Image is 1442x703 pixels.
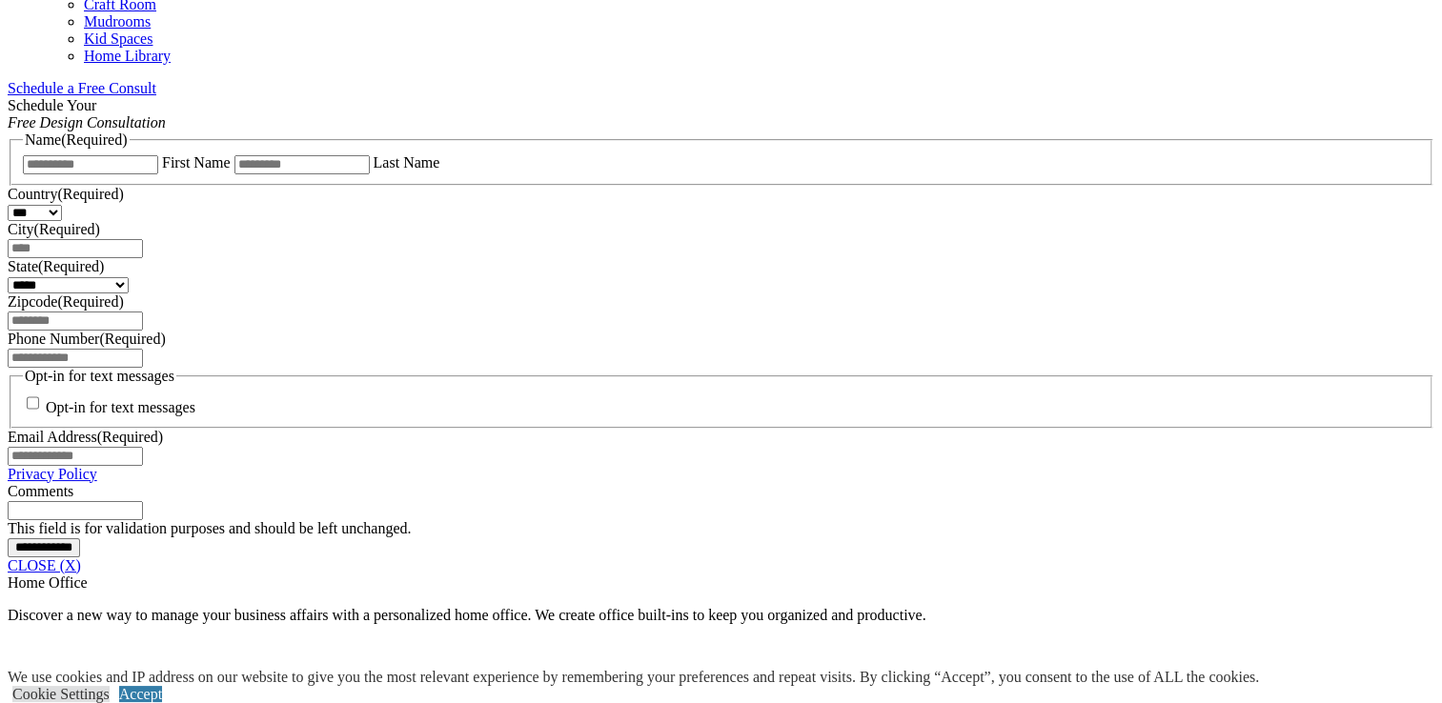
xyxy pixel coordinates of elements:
legend: Name [23,131,130,149]
legend: Opt-in for text messages [23,368,176,385]
label: Phone Number [8,331,166,347]
label: Zipcode [8,293,124,310]
span: (Required) [57,293,123,310]
span: (Required) [99,331,165,347]
a: CLOSE (X) [8,557,81,573]
span: Home Office [8,574,88,591]
div: We use cookies and IP address on our website to give you the most relevant experience by remember... [8,669,1259,686]
label: Opt-in for text messages [46,400,195,416]
label: Comments [8,483,73,499]
label: City [8,221,100,237]
span: (Required) [97,429,163,445]
a: Privacy Policy [8,466,97,482]
span: (Required) [38,258,104,274]
a: Accept [119,686,162,702]
label: Email Address [8,429,163,445]
em: Free Design Consultation [8,114,166,131]
a: Kid Spaces [84,30,152,47]
span: Schedule Your [8,97,166,131]
span: (Required) [34,221,100,237]
a: Home Library [84,48,171,64]
label: Country [8,186,124,202]
p: Discover a new way to manage your business affairs with a personalized home office. We create off... [8,607,1434,624]
label: State [8,258,104,274]
label: Last Name [374,154,440,171]
a: Schedule a Free Consult (opens a dropdown menu) [8,80,156,96]
a: Cookie Settings [12,686,110,702]
span: (Required) [61,131,127,148]
label: First Name [162,154,231,171]
span: (Required) [57,186,123,202]
a: Mudrooms [84,13,151,30]
div: This field is for validation purposes and should be left unchanged. [8,520,1434,537]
